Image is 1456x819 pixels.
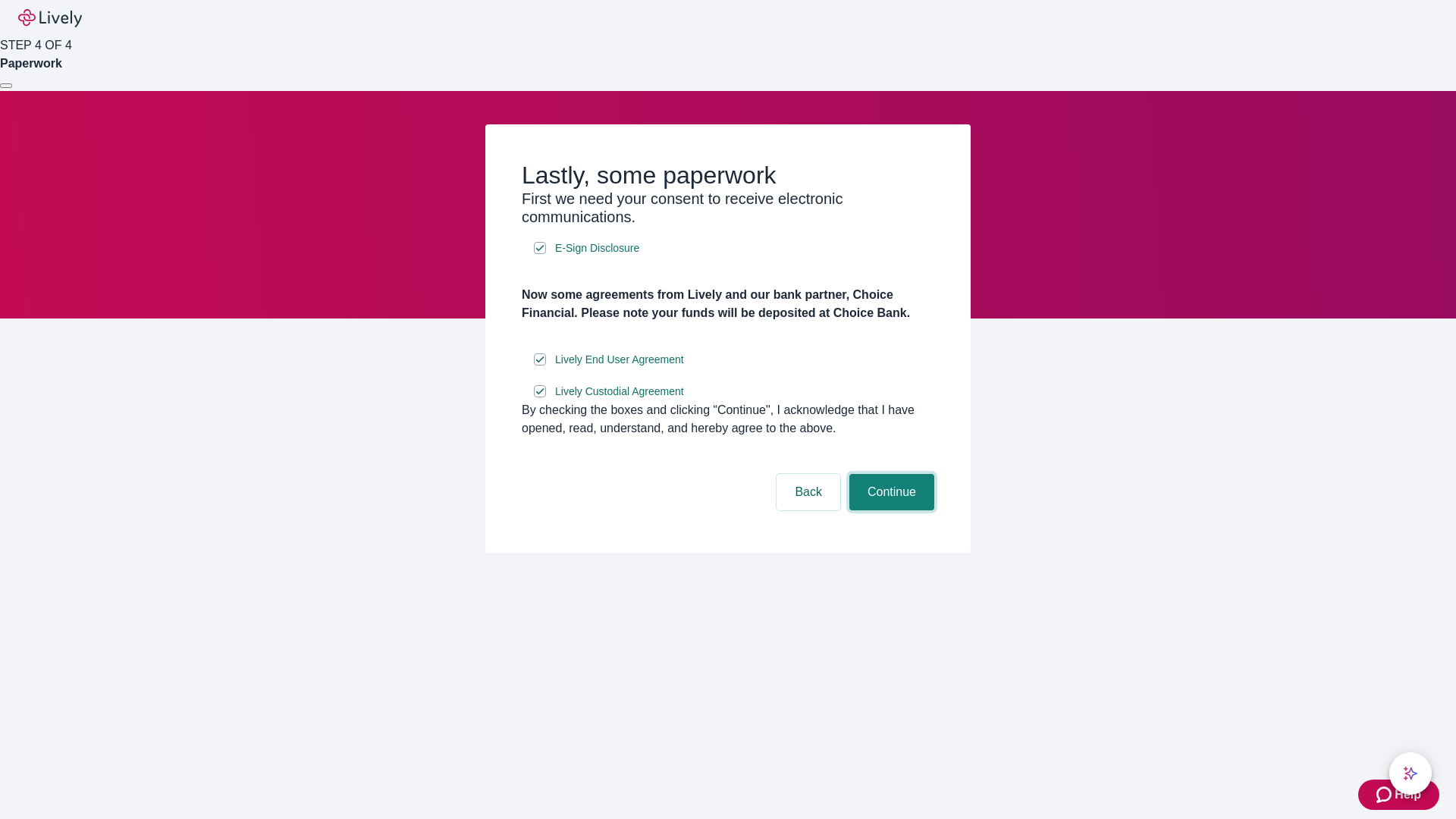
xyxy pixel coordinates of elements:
[555,352,684,368] span: Lively End User Agreement
[522,286,934,322] h4: Now some agreements from Lively and our bank partner, Choice Financial. Please note your funds wi...
[522,190,934,226] h3: First we need your consent to receive electronic communications.
[1395,786,1421,804] span: Help
[1403,766,1418,781] svg: Lively AI Assistant
[555,240,639,256] span: E-Sign Disclosure
[1376,786,1395,804] svg: Zendesk support icon
[552,350,687,369] a: e-sign disclosure document
[1358,780,1439,810] button: Zendesk support iconHelp
[552,239,642,258] a: e-sign disclosure document
[849,474,934,510] button: Continue
[1389,752,1432,795] button: chat
[555,384,684,400] span: Lively Custodial Agreement
[552,382,687,401] a: e-sign disclosure document
[18,9,82,27] img: Lively
[522,161,934,190] h2: Lastly, some paperwork
[777,474,840,510] button: Back
[522,401,934,438] div: By checking the boxes and clicking “Continue", I acknowledge that I have opened, read, understand...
